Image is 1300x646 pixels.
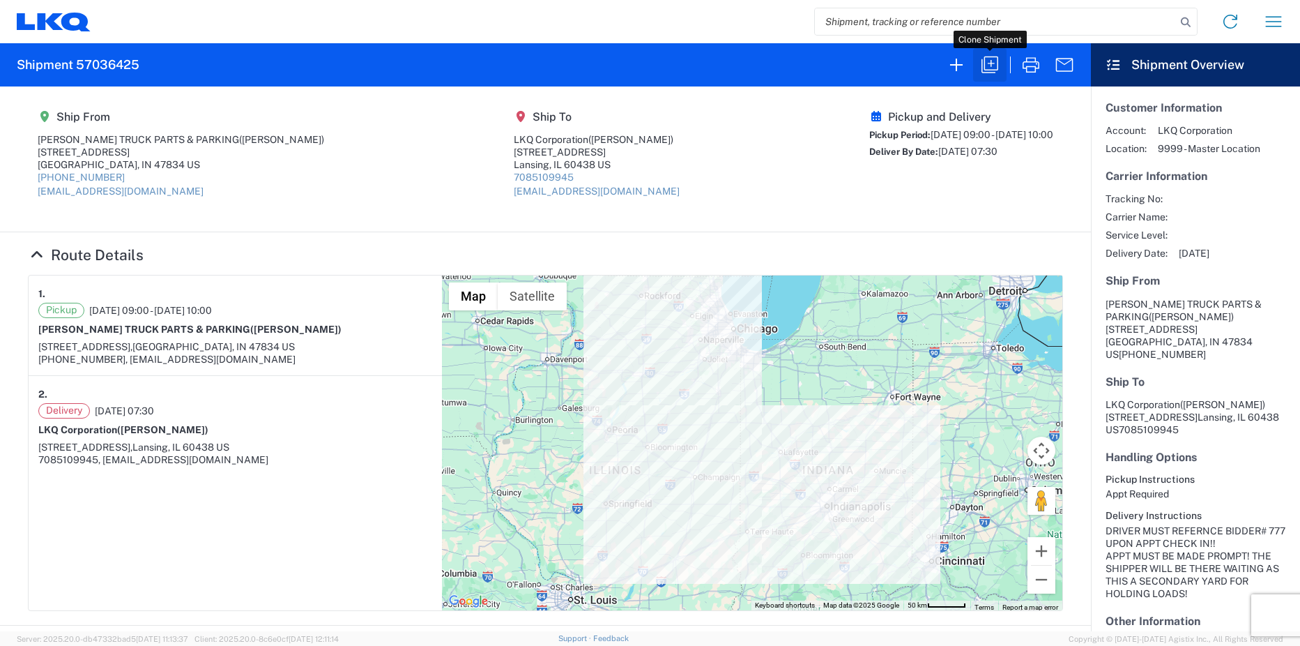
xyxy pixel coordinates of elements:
span: [STREET_ADDRESS], [38,442,132,453]
a: Open this area in Google Maps (opens a new window) [445,592,491,610]
h5: Ship To [514,110,680,123]
div: [PERSON_NAME] TRUCK PARTS & PARKING [38,133,324,146]
span: Tracking No: [1106,193,1168,205]
span: LKQ Corporation [STREET_ADDRESS] [1106,399,1265,423]
h5: Ship From [1106,274,1285,287]
div: [STREET_ADDRESS] [38,146,324,158]
span: [PERSON_NAME] TRUCK PARTS & PARKING [1106,299,1262,322]
span: Map data ©2025 Google [823,601,899,609]
span: [DATE] 09:00 - [DATE] 10:00 [89,304,212,317]
div: Appt Required [1106,488,1285,500]
span: ([PERSON_NAME]) [250,324,342,335]
h6: Pickup Instructions [1106,474,1285,486]
span: [STREET_ADDRESS] [1106,324,1198,335]
span: [PHONE_NUMBER] [1119,349,1206,360]
h5: Pickup and Delivery [869,110,1053,123]
button: Show street map [449,283,498,310]
img: Google [445,592,491,610]
div: DRIVER MUST REFERNCE BIDDER# 777 UPON APPT CHECK IN!! APPT MUST BE MADE PROMPT! THE SHIPPER WILL ... [1106,525,1285,600]
address: [GEOGRAPHIC_DATA], IN 47834 US [1106,298,1285,361]
a: 7085109945 [514,172,574,183]
a: Feedback [593,634,629,643]
span: 7085109945 [1119,424,1179,435]
h5: Ship To [1106,375,1285,389]
span: Service Level: [1106,229,1168,241]
strong: 2. [38,386,47,403]
a: [EMAIL_ADDRESS][DOMAIN_NAME] [38,186,204,197]
h5: Other Information [1106,615,1285,628]
h5: Customer Information [1106,101,1285,114]
span: Lansing, IL 60438 US [132,442,229,453]
div: [PHONE_NUMBER], [EMAIL_ADDRESS][DOMAIN_NAME] [38,353,432,366]
button: Keyboard shortcuts [755,601,815,610]
span: Delivery Date: [1106,247,1168,260]
header: Shipment Overview [1091,43,1300,87]
button: Zoom in [1027,537,1055,565]
h5: Ship From [38,110,324,123]
div: LKQ Corporation [514,133,680,146]
span: Server: 2025.20.0-db47332bad5 [17,635,188,643]
button: Map camera controls [1027,437,1055,465]
h5: Handling Options [1106,451,1285,464]
span: Location: [1106,142,1147,155]
span: [DATE] 09:00 - [DATE] 10:00 [931,129,1053,140]
span: [DATE] 12:11:14 [289,635,339,643]
strong: LKQ Corporation [38,424,208,435]
button: Drag Pegman onto the map to open Street View [1027,487,1055,515]
a: Report a map error [1002,603,1058,611]
strong: [PERSON_NAME] TRUCK PARTS & PARKING [38,324,342,335]
span: [DATE] 07:30 [95,405,154,417]
button: Show satellite imagery [498,283,567,310]
div: Lansing, IL 60438 US [514,158,680,171]
h5: Carrier Information [1106,170,1285,183]
span: ([PERSON_NAME]) [1180,399,1265,410]
span: 50 km [908,601,927,609]
a: Terms [974,603,994,611]
h6: Delivery Instructions [1106,510,1285,522]
span: Account: [1106,124,1147,137]
a: Hide Details [28,246,144,264]
div: 7085109945, [EMAIL_ADDRESS][DOMAIN_NAME] [38,453,432,466]
strong: 1. [38,285,45,303]
div: [STREET_ADDRESS] [514,146,680,158]
div: [GEOGRAPHIC_DATA], IN 47834 US [38,158,324,171]
button: Map Scale: 50 km per 52 pixels [903,601,970,610]
input: Shipment, tracking or reference number [815,8,1176,35]
span: Carrier Name: [1106,211,1168,223]
span: [GEOGRAPHIC_DATA], IN 47834 US [132,341,295,352]
span: [DATE] 07:30 [938,146,997,157]
span: [STREET_ADDRESS], [38,341,132,352]
span: Pickup Period: [869,130,931,140]
span: 9999 - Master Location [1158,142,1260,155]
a: [EMAIL_ADDRESS][DOMAIN_NAME] [514,186,680,197]
span: ([PERSON_NAME]) [239,134,324,145]
a: Support [558,634,593,643]
span: [DATE] 11:13:37 [136,635,188,643]
span: ([PERSON_NAME]) [117,424,208,435]
span: Copyright © [DATE]-[DATE] Agistix Inc., All Rights Reserved [1069,633,1283,645]
span: ([PERSON_NAME]) [1149,311,1234,322]
span: ([PERSON_NAME]) [588,134,673,145]
button: Zoom out [1027,566,1055,594]
span: Client: 2025.20.0-8c6e0cf [194,635,339,643]
a: [PHONE_NUMBER] [38,172,125,183]
span: Deliver By Date: [869,147,938,157]
h2: Shipment 57036425 [17,57,139,73]
address: Lansing, IL 60438 US [1106,398,1285,436]
span: [DATE] [1179,247,1209,260]
span: LKQ Corporation [1158,124,1260,137]
span: Delivery [38,403,90,419]
span: Pickup [38,303,84,318]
